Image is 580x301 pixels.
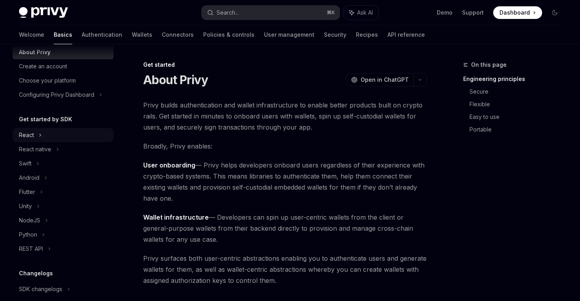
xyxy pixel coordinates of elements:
strong: User onboarding [143,161,195,169]
div: Flutter [19,187,35,197]
span: Privy builds authentication and wallet infrastructure to enable better products built on crypto r... [143,100,427,133]
div: Get started [143,61,427,69]
a: Secure [470,85,567,98]
button: Toggle dark mode [548,6,561,19]
div: Choose your platform [19,76,76,85]
span: On this page [471,60,507,70]
a: Dashboard [493,6,542,19]
a: Connectors [162,25,194,44]
a: Support [462,9,484,17]
span: Broadly, Privy enables: [143,141,427,152]
span: ⌘ K [327,9,335,16]
div: Swift [19,159,32,168]
span: Ask AI [357,9,373,17]
a: Easy to use [470,111,567,123]
div: Python [19,230,37,239]
a: Policies & controls [203,25,254,44]
span: Privy surfaces both user-centric abstractions enabling you to authenticate users and generate wal... [143,253,427,286]
a: API reference [387,25,425,44]
h1: About Privy [143,73,208,87]
a: Portable [470,123,567,136]
a: Basics [54,25,72,44]
span: — Privy helps developers onboard users regardless of their experience with crypto-based systems. ... [143,160,427,204]
a: Wallets [132,25,152,44]
div: Android [19,173,39,182]
button: Open in ChatGPT [346,73,413,87]
img: dark logo [19,7,68,18]
a: Flexible [470,98,567,111]
span: — Developers can spin up user-centric wallets from the client or general-purpose wallets from the... [143,212,427,245]
a: Authentication [82,25,122,44]
a: Demo [437,9,453,17]
span: Open in ChatGPT [361,76,409,84]
a: User management [264,25,314,44]
h5: Changelogs [19,269,53,278]
div: SDK changelogs [19,284,62,294]
span: Dashboard [500,9,530,17]
div: Create an account [19,62,67,71]
div: Unity [19,201,32,211]
button: Ask AI [344,6,378,20]
a: Choose your platform [13,73,114,88]
a: Create an account [13,59,114,73]
div: NodeJS [19,216,40,225]
div: React native [19,145,51,154]
div: React [19,130,34,140]
div: Configuring Privy Dashboard [19,90,94,100]
a: Engineering principles [463,73,567,85]
button: Search...⌘K [202,6,339,20]
a: Security [324,25,346,44]
div: REST API [19,244,43,254]
h5: Get started by SDK [19,115,72,124]
a: Welcome [19,25,44,44]
strong: Wallet infrastructure [143,213,209,221]
a: Recipes [356,25,378,44]
div: Search... [217,8,239,17]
